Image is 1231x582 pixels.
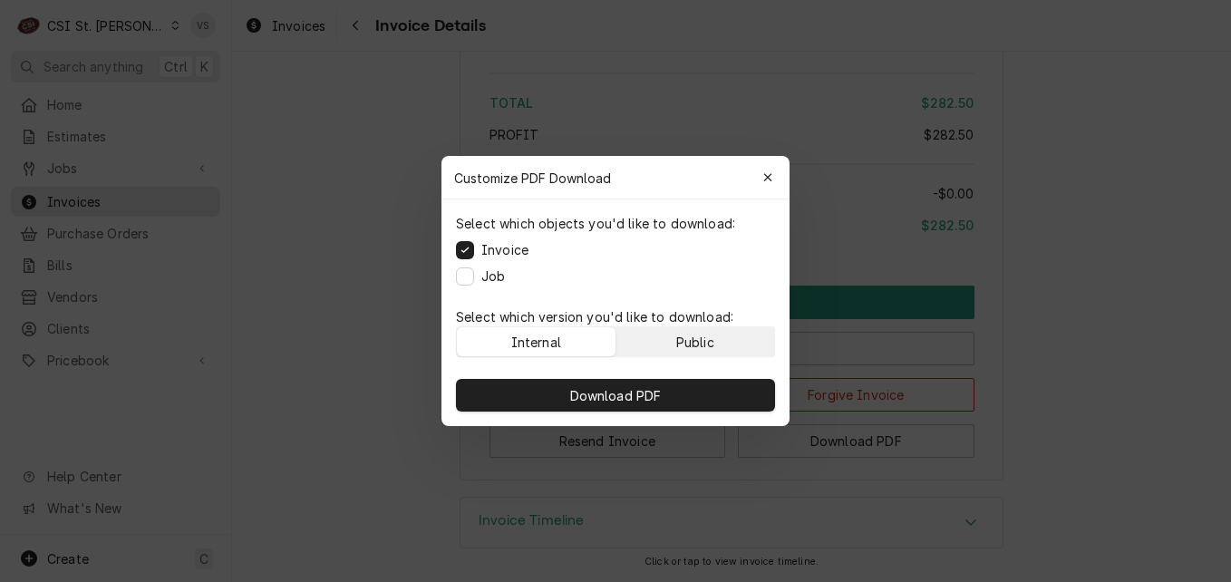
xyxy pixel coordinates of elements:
div: Internal [511,333,561,352]
label: Invoice [481,240,528,259]
p: Select which objects you'd like to download: [456,214,735,233]
div: Public [676,333,714,352]
p: Select which version you'd like to download: [456,307,775,326]
div: Customize PDF Download [441,156,790,199]
span: Download PDF [567,386,665,405]
button: Download PDF [456,379,775,412]
label: Job [481,267,505,286]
